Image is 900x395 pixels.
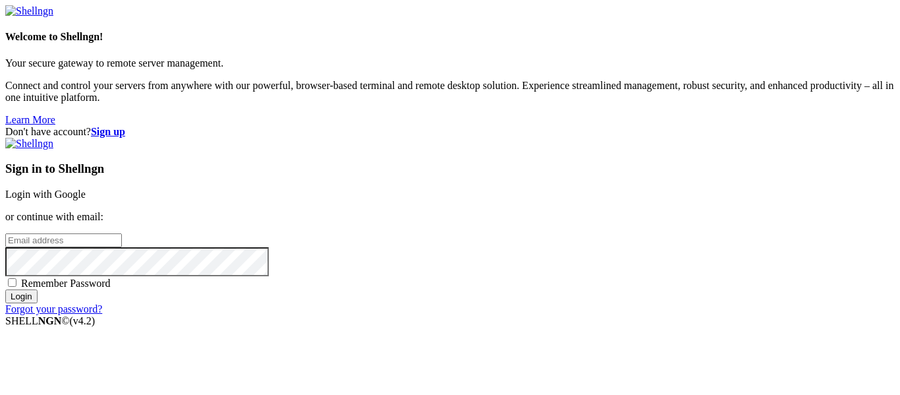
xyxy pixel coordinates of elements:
a: Login with Google [5,189,86,200]
p: or continue with email: [5,211,895,223]
p: Connect and control your servers from anywhere with our powerful, browser-based terminal and remo... [5,80,895,104]
a: Sign up [91,126,125,137]
img: Shellngn [5,5,53,17]
input: Login [5,289,38,303]
span: Remember Password [21,278,111,289]
h3: Sign in to Shellngn [5,162,895,176]
input: Email address [5,233,122,247]
h4: Welcome to Shellngn! [5,31,895,43]
input: Remember Password [8,278,16,287]
a: Forgot your password? [5,303,102,315]
div: Don't have account? [5,126,895,138]
span: 4.2.0 [70,315,96,326]
p: Your secure gateway to remote server management. [5,57,895,69]
img: Shellngn [5,138,53,150]
span: SHELL © [5,315,95,326]
a: Learn More [5,114,55,125]
b: NGN [38,315,62,326]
